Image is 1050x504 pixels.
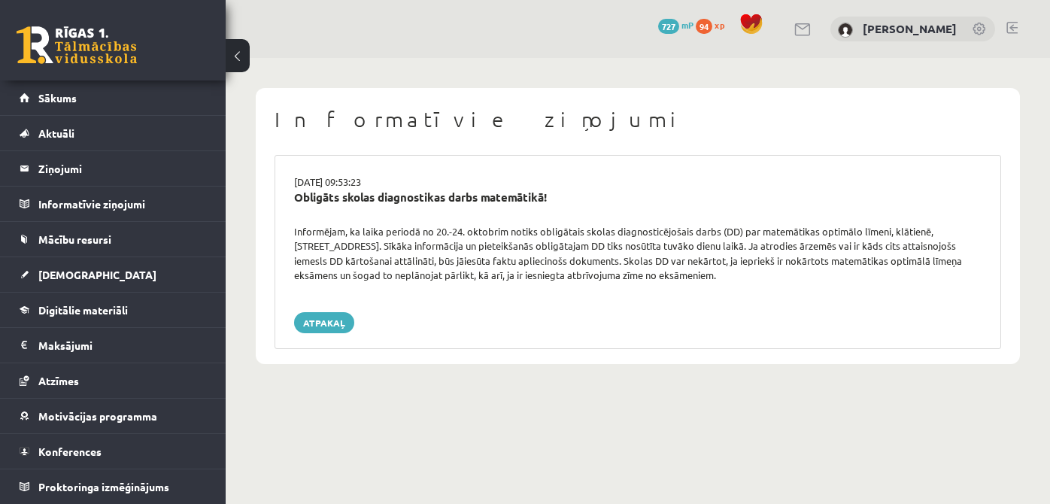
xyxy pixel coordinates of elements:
a: Konferences [20,434,207,469]
span: xp [715,19,724,31]
a: Rīgas 1. Tālmācības vidusskola [17,26,137,64]
span: Digitālie materiāli [38,303,128,317]
a: Maksājumi [20,328,207,363]
div: [DATE] 09:53:23 [283,175,993,190]
span: mP [681,19,693,31]
a: [PERSON_NAME] [863,21,957,36]
span: 727 [658,19,679,34]
span: Proktoringa izmēģinājums [38,480,169,493]
span: Konferences [38,445,102,458]
a: Motivācijas programma [20,399,207,433]
span: Motivācijas programma [38,409,157,423]
span: Atzīmes [38,374,79,387]
legend: Informatīvie ziņojumi [38,187,207,221]
div: Obligāts skolas diagnostikas darbs matemātikā! [294,189,982,206]
span: Sākums [38,91,77,105]
legend: Maksājumi [38,328,207,363]
span: [DEMOGRAPHIC_DATA] [38,268,156,281]
span: Mācību resursi [38,232,111,246]
span: Aktuāli [38,126,74,140]
img: Katrīna Krutikova [838,23,853,38]
a: 94 xp [696,19,732,31]
a: Sākums [20,80,207,115]
a: Informatīvie ziņojumi [20,187,207,221]
a: [DEMOGRAPHIC_DATA] [20,257,207,292]
a: Atpakaļ [294,312,354,333]
a: 727 mP [658,19,693,31]
a: Aktuāli [20,116,207,150]
a: Atzīmes [20,363,207,398]
a: Digitālie materiāli [20,293,207,327]
a: Proktoringa izmēģinājums [20,469,207,504]
a: Ziņojumi [20,151,207,186]
legend: Ziņojumi [38,151,207,186]
a: Mācību resursi [20,222,207,257]
h1: Informatīvie ziņojumi [275,107,1001,132]
span: 94 [696,19,712,34]
div: Informējam, ka laika periodā no 20.-24. oktobrim notiks obligātais skolas diagnosticējošais darbs... [283,224,993,283]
